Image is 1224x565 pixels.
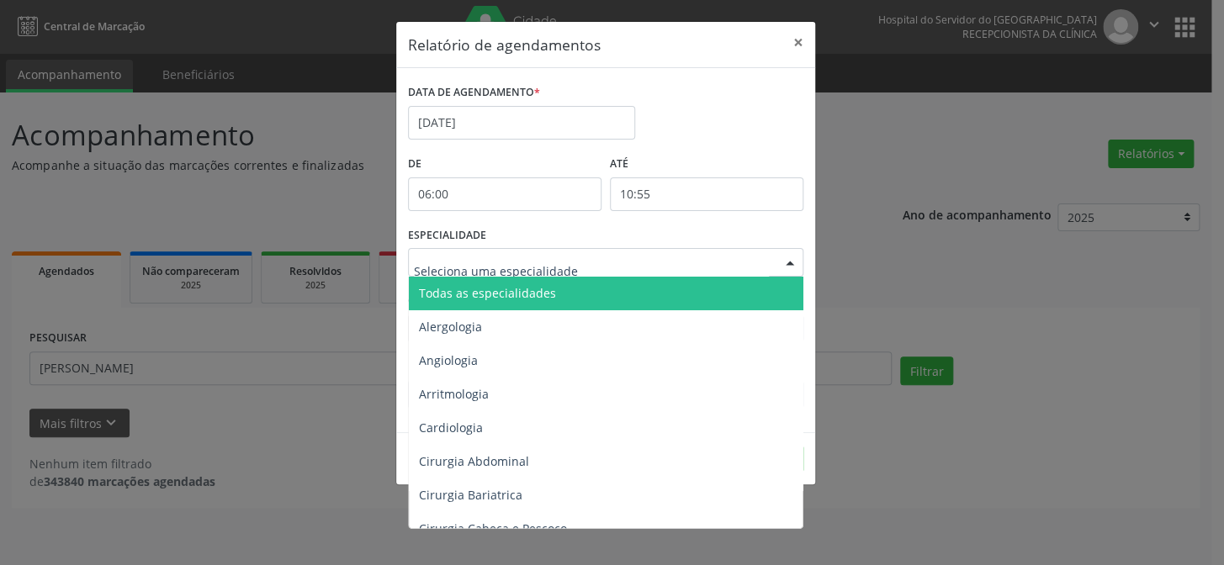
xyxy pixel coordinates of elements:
label: De [408,151,601,177]
span: Arritmologia [419,386,489,402]
span: Angiologia [419,352,478,368]
label: ATÉ [610,151,803,177]
h5: Relatório de agendamentos [408,34,601,55]
input: Seleciona uma especialidade [414,254,769,288]
input: Selecione o horário final [610,177,803,211]
input: Selecione uma data ou intervalo [408,106,635,140]
span: Alergologia [419,319,482,335]
span: Cardiologia [419,420,483,436]
label: ESPECIALIDADE [408,223,486,249]
span: Cirurgia Abdominal [419,453,529,469]
span: Cirurgia Cabeça e Pescoço [419,520,567,536]
span: Todas as especialidades [419,285,556,301]
label: DATA DE AGENDAMENTO [408,80,540,106]
span: Cirurgia Bariatrica [419,487,522,503]
button: Close [782,22,815,63]
input: Selecione o horário inicial [408,177,601,211]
